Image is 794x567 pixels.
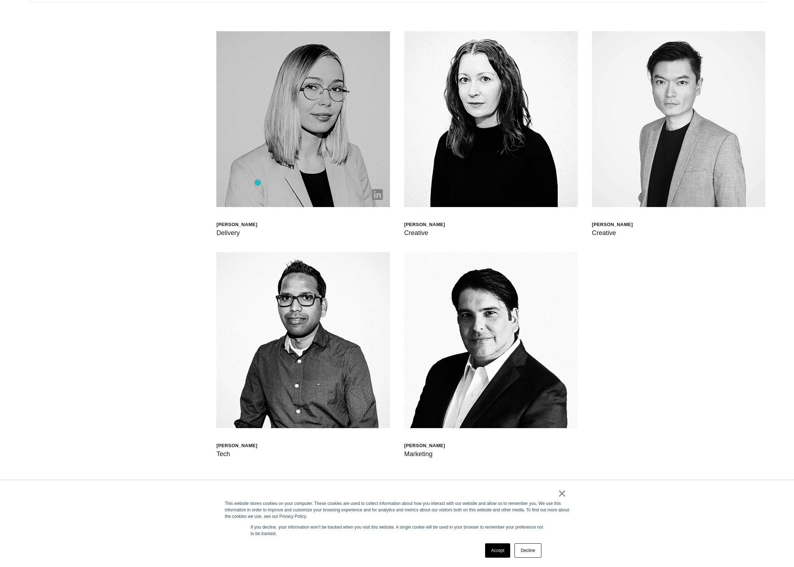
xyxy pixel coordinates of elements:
a: Decline [515,543,541,558]
a: Accept [485,543,511,558]
div: [PERSON_NAME] [216,442,257,449]
img: Daniel Ng [592,31,765,207]
div: This website stores cookies on your computer. These cookies are used to collect information about... [225,500,569,520]
div: [PERSON_NAME] [404,442,445,449]
p: If you decline, your information won’t be tracked when you visit this website. A single cookie wi... [251,524,544,537]
div: [PERSON_NAME] [216,221,257,228]
img: Santhana Krishnan [216,252,390,428]
img: linkedin-born.png [372,189,383,200]
img: Mauricio Sauma [404,252,578,428]
div: Delivery [216,228,257,238]
div: [PERSON_NAME] [592,221,633,228]
div: [PERSON_NAME] [404,221,445,228]
div: Marketing [404,449,445,459]
img: Jen Higgins [404,31,578,207]
div: Tech [216,449,257,459]
div: Creative [404,228,445,238]
img: Walt Drkula [216,31,390,207]
a: × [558,490,567,497]
div: Creative [592,228,633,238]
